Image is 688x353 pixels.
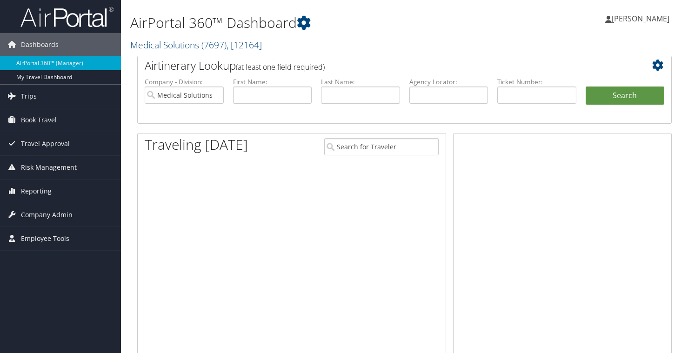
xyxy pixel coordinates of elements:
[130,13,496,33] h1: AirPortal 360™ Dashboard
[145,58,620,73] h2: Airtinerary Lookup
[586,87,665,105] button: Search
[21,85,37,108] span: Trips
[21,108,57,132] span: Book Travel
[20,6,114,28] img: airportal-logo.png
[130,39,262,51] a: Medical Solutions
[21,132,70,155] span: Travel Approval
[21,156,77,179] span: Risk Management
[324,138,439,155] input: Search for Traveler
[145,135,248,154] h1: Traveling [DATE]
[321,77,400,87] label: Last Name:
[612,13,669,24] span: [PERSON_NAME]
[21,203,73,226] span: Company Admin
[227,39,262,51] span: , [ 12164 ]
[236,62,325,72] span: (at least one field required)
[497,77,576,87] label: Ticket Number:
[145,77,224,87] label: Company - Division:
[233,77,312,87] label: First Name:
[21,227,69,250] span: Employee Tools
[409,77,488,87] label: Agency Locator:
[201,39,227,51] span: ( 7697 )
[21,180,52,203] span: Reporting
[21,33,59,56] span: Dashboards
[605,5,679,33] a: [PERSON_NAME]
